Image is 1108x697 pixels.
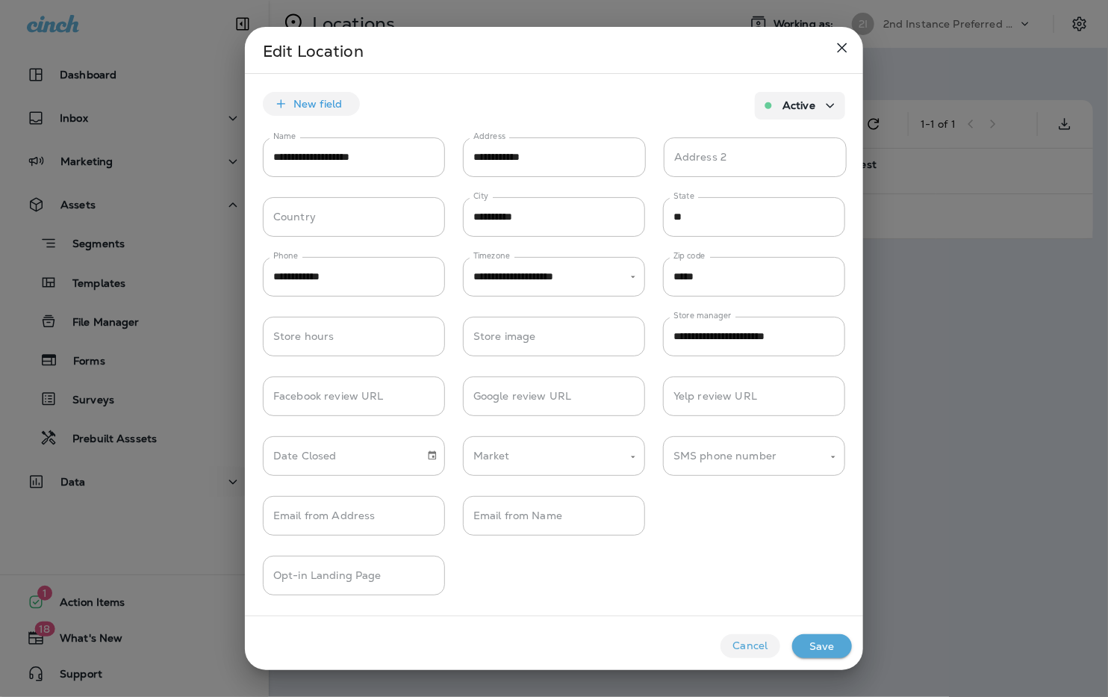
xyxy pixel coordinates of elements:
label: Timezone [473,250,510,261]
p: New field [293,98,342,110]
button: Choose date [421,444,443,467]
button: Save [792,634,852,658]
button: Active [755,92,845,120]
label: Address [473,131,505,142]
p: Active [782,99,815,111]
button: Open [626,270,640,284]
label: City [473,190,489,202]
label: Name [273,131,296,142]
label: State [673,190,694,202]
label: Phone [273,250,298,261]
h2: Edit Location [245,27,863,73]
button: New field [263,92,360,116]
label: Store manager [673,310,732,321]
button: Cancel [720,634,780,658]
label: Zip code [673,250,706,261]
button: close [827,33,857,63]
button: Open [827,450,840,464]
button: Open [626,450,640,464]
